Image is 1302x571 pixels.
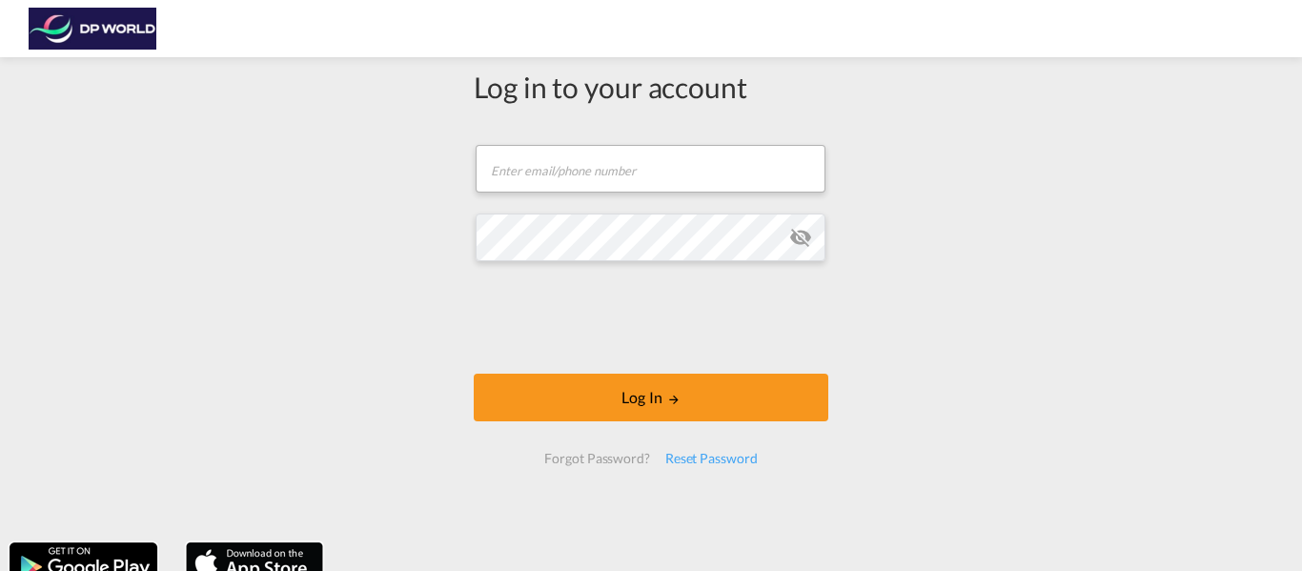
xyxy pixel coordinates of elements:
[506,280,796,355] iframe: reCAPTCHA
[476,145,825,193] input: Enter email/phone number
[474,374,828,421] button: LOGIN
[789,226,812,249] md-icon: icon-eye-off
[29,8,157,51] img: c08ca190194411f088ed0f3ba295208c.png
[474,67,828,107] div: Log in to your account
[537,441,657,476] div: Forgot Password?
[658,441,765,476] div: Reset Password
